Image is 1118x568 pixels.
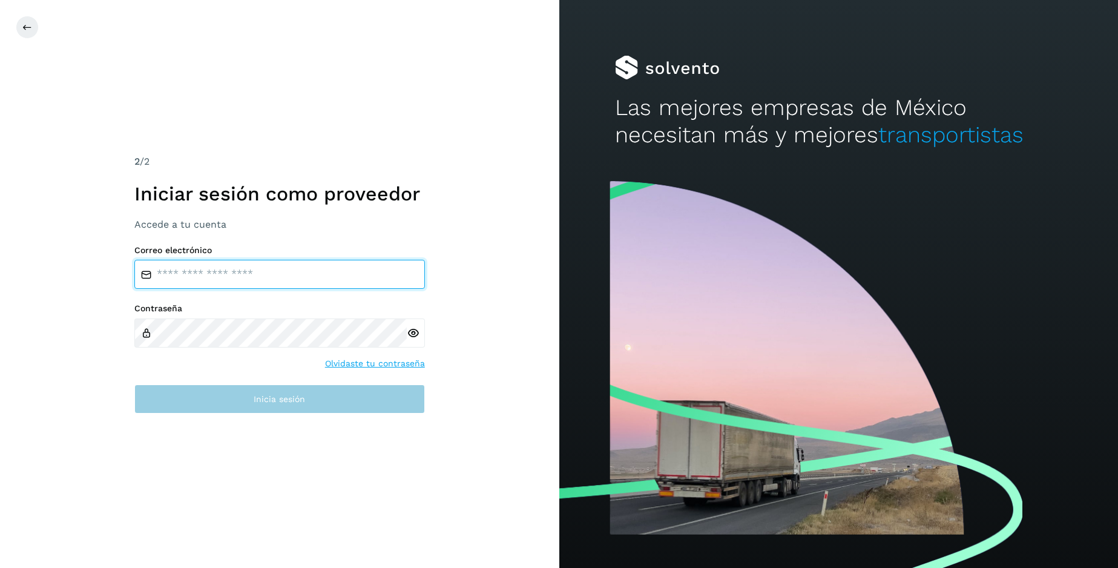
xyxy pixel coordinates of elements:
span: 2 [134,156,140,167]
h3: Accede a tu cuenta [134,219,425,230]
div: /2 [134,154,425,169]
span: Inicia sesión [254,395,305,403]
h2: Las mejores empresas de México necesitan más y mejores [615,94,1062,148]
label: Correo electrónico [134,245,425,256]
span: transportistas [878,122,1024,148]
a: Olvidaste tu contraseña [325,357,425,370]
h1: Iniciar sesión como proveedor [134,182,425,205]
label: Contraseña [134,303,425,314]
button: Inicia sesión [134,385,425,414]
